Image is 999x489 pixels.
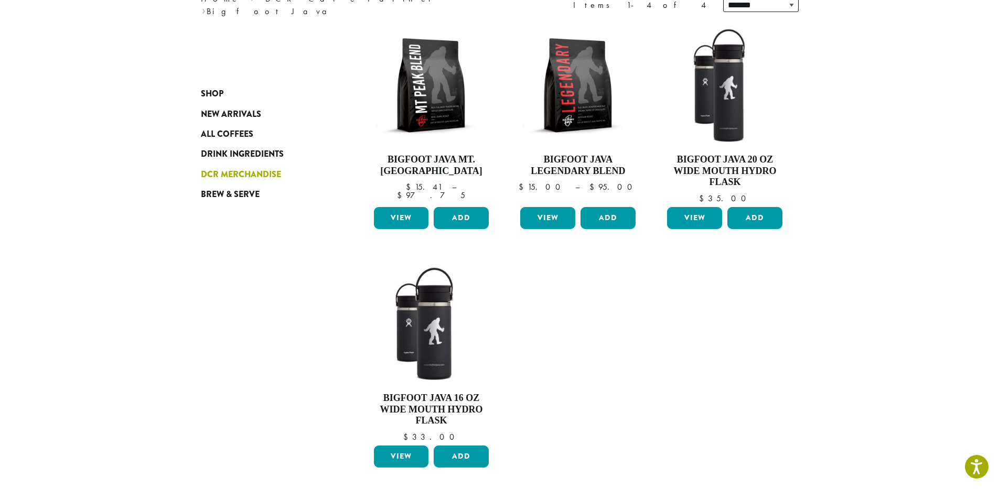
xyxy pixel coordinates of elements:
[664,154,785,188] h4: Bigfoot Java 20 oz Wide Mouth Hydro Flask
[434,207,489,229] button: Add
[452,181,456,192] span: –
[201,144,327,164] a: Drink Ingredients
[403,431,459,442] bdi: 33.00
[575,181,579,192] span: –
[371,264,492,441] a: Bigfoot Java 16 oz Wide Mouth Hydro Flask $33.00
[699,193,708,204] span: $
[202,2,206,18] span: ›
[371,393,492,427] h4: Bigfoot Java 16 oz Wide Mouth Hydro Flask
[371,264,491,384] img: LO2863-BFJ-Hydro-Flask-16oz-WM-wFlex-Sip-Lid-Black-300x300.jpg
[406,181,415,192] span: $
[201,88,223,101] span: Shop
[201,168,281,181] span: DCR Merchandise
[406,181,442,192] bdi: 15.41
[699,193,751,204] bdi: 35.00
[397,190,406,201] span: $
[201,148,284,161] span: Drink Ingredients
[667,207,722,229] a: View
[201,104,327,124] a: New Arrivals
[201,124,327,144] a: All Coffees
[518,25,638,203] a: Bigfoot Java Legendary Blend
[581,207,636,229] button: Add
[397,190,465,201] bdi: 97.75
[403,431,412,442] span: $
[434,445,489,468] button: Add
[371,154,492,177] h4: Bigfoot Java Mt. [GEOGRAPHIC_DATA]
[518,154,638,177] h4: Bigfoot Java Legendary Blend
[589,181,637,192] bdi: 95.00
[520,207,575,229] a: View
[201,84,327,104] a: Shop
[201,128,253,141] span: All Coffees
[371,25,491,146] img: BFJ_MtPeak_12oz-300x300.png
[519,181,565,192] bdi: 15.00
[664,25,785,146] img: LO2867-BFJ-Hydro-Flask-20oz-WM-wFlex-Sip-Lid-Black-300x300.jpg
[371,25,492,203] a: Bigfoot Java Mt. [GEOGRAPHIC_DATA]
[664,25,785,203] a: Bigfoot Java 20 oz Wide Mouth Hydro Flask $35.00
[201,108,261,121] span: New Arrivals
[727,207,782,229] button: Add
[518,25,638,146] img: BFJ_Legendary_12oz-300x300.png
[374,445,429,468] a: View
[201,188,260,201] span: Brew & Serve
[519,181,528,192] span: $
[374,207,429,229] a: View
[201,165,327,184] a: DCR Merchandise
[201,184,327,204] a: Brew & Serve
[589,181,598,192] span: $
